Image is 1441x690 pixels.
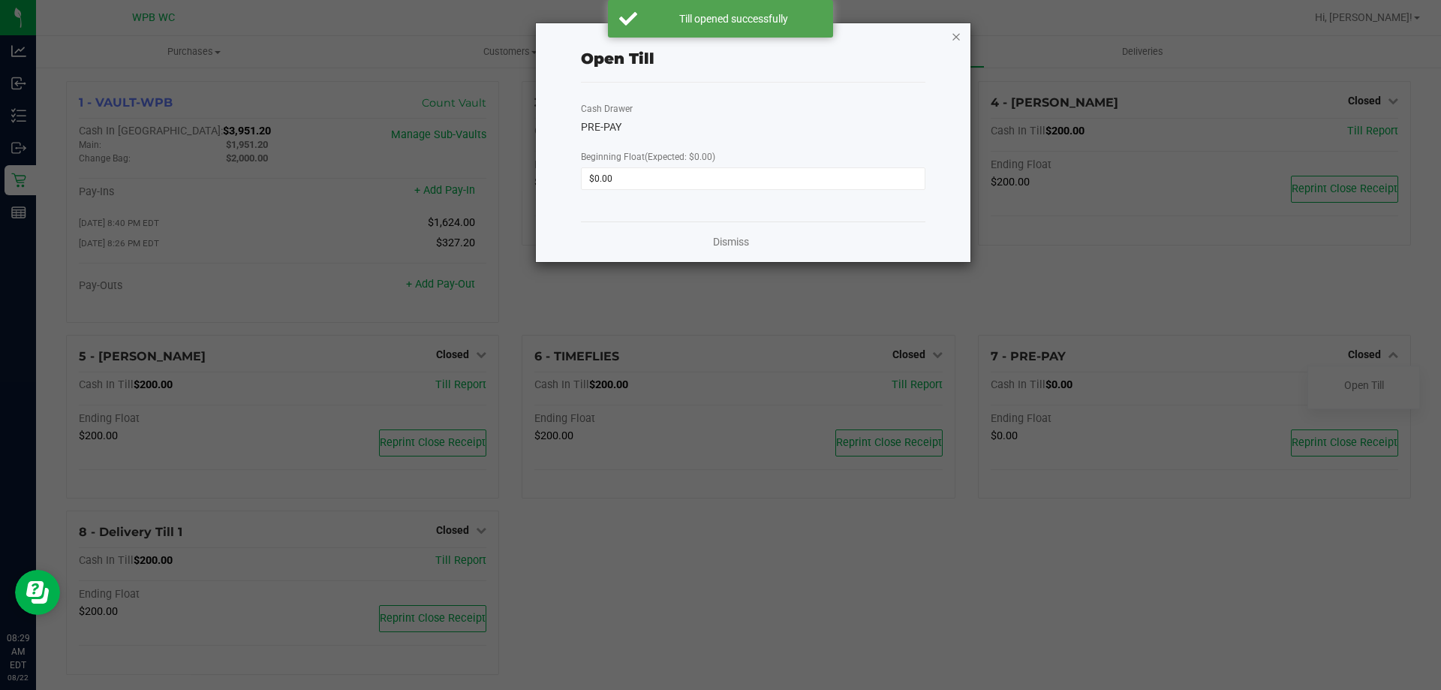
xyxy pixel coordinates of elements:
[645,152,715,162] span: (Expected: $0.00)
[581,47,654,70] div: Open Till
[713,234,749,250] a: Dismiss
[581,119,925,135] div: PRE-PAY
[581,102,633,116] label: Cash Drawer
[15,570,60,615] iframe: Resource center
[645,11,822,26] div: Till opened successfully
[581,152,715,162] span: Beginning Float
